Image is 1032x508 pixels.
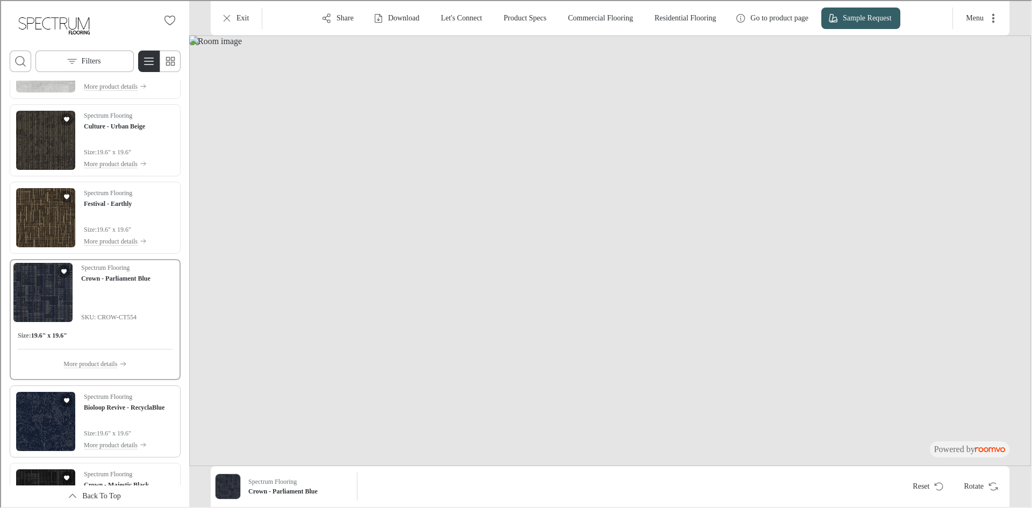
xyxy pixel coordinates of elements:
p: Residential Flooring [654,12,715,23]
button: Download [365,6,427,28]
button: Switch to simple view [158,49,180,71]
h4: Crown - Parliament Blue [80,273,149,282]
div: See Bioloop Revive - RecyclaBlue in the room [9,384,180,456]
button: More product details [83,157,146,169]
p: More product details [83,439,137,449]
button: Reset product [903,475,950,496]
p: Spectrum Flooring [83,110,131,119]
button: Sample Request [820,6,899,28]
p: Size : [83,427,96,437]
button: Scroll back to the beginning [9,484,180,506]
button: Open the filters menu [34,49,133,71]
button: Let's Connect [431,6,490,28]
p: Size : [83,146,96,156]
h4: Festival - Earthly [83,198,131,208]
span: SKU: CROW-CT554 [80,311,149,321]
button: Rotate Surface [954,475,1004,496]
p: Download [387,12,418,23]
img: Crown - Parliament Blue. Link opens in a new window. [12,262,71,321]
img: Bioloop Revive - RecyclaBlue. Link opens in a new window. [15,391,74,450]
h6: Crown - Parliament Blue [247,485,348,495]
h6: Size : [17,330,30,339]
button: Exit [214,6,256,28]
p: More product details [83,158,137,168]
p: Share [335,12,353,23]
p: Let's Connect [440,12,481,23]
button: Show details for Crown - Parliament Blue [244,473,352,498]
p: Spectrum Flooring [83,187,131,197]
button: Product Specs [494,6,554,28]
button: Commercial Flooring [558,6,641,28]
button: More product details [83,438,163,450]
p: More product details [62,358,116,368]
img: Culture - Urban Beige. Link opens in a new window. [15,110,74,169]
p: Exit [235,12,248,23]
img: Festival - Earthly. Link opens in a new window. [15,187,74,246]
div: Product List Mode Selector [137,49,180,71]
img: roomvo_wordmark.svg [974,446,1004,451]
p: More product details [83,81,137,90]
button: Add Culture - Urban Beige to favorites [59,112,72,125]
p: Spectrum Flooring [247,476,296,485]
img: Crown - Parliament Blue [214,473,239,498]
p: Powered by [933,442,1004,454]
h4: Bioloop Revive - RecyclaBlue [83,402,163,411]
div: The visualizer is powered by Roomvo. [933,442,1004,454]
p: 19.6" x 19.6" [96,224,130,233]
p: Spectrum Flooring [83,468,131,478]
p: 19.6" x 19.6" [96,427,130,437]
p: Spectrum Flooring [80,262,128,271]
h6: 19.6" x 19.6" [30,330,66,339]
p: Go to product page [749,12,807,23]
button: Switch to detail view [137,49,159,71]
button: Add Bioloop Revive - RecyclaBlue to favorites [59,393,72,406]
button: Add Crown - Majestic Black to favorites [59,470,72,483]
div: See Culture - Urban Beige in the room [9,103,180,175]
button: More product details [83,80,156,91]
p: Size : [83,224,96,233]
a: Go to Spectrum Flooring's website. [9,9,98,41]
button: Add Festival - Earthly to favorites [59,189,72,202]
button: Add Crown - Parliament Blue to favorites [56,264,69,277]
button: Share [314,6,361,28]
p: 19.6" x 19.6" [96,146,130,156]
p: More product details [83,235,137,245]
h4: Crown - Majestic Black [83,479,148,489]
button: Residential Flooring [645,6,724,28]
h4: Culture - Urban Beige [83,120,144,130]
button: Open search box [9,49,30,71]
p: Product Specs [503,12,546,23]
img: Logo representing Spectrum Flooring. [9,9,98,41]
button: More product details [83,234,146,246]
p: Spectrum Flooring [83,391,131,400]
button: More product details [62,357,125,369]
p: Sample Request [842,12,891,23]
p: Filters [81,55,100,66]
div: Product sizes [17,330,171,339]
button: No favorites [158,9,180,30]
div: See Festival - Earthly in the room [9,181,180,253]
button: Go to product page [728,6,816,28]
p: Commercial Flooring [567,12,632,23]
img: Room image [188,34,1030,465]
button: More actions [956,6,1004,28]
